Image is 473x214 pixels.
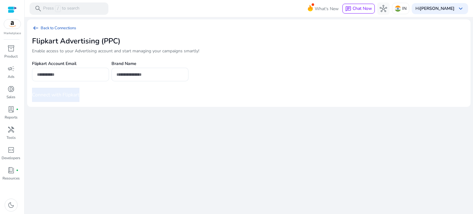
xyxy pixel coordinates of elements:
[5,115,18,120] p: Reports
[380,5,387,12] span: hub
[353,6,372,11] span: Chat Now
[32,24,39,32] span: arrow_left_alt
[345,6,351,12] span: chat
[7,167,15,174] span: book_4
[315,3,339,14] span: What's New
[7,201,15,209] span: dark_mode
[8,74,14,79] p: Ads
[4,54,18,59] p: Product
[377,2,390,15] button: hub
[7,85,15,93] span: donut_small
[6,135,16,140] p: Tools
[32,61,109,67] h5: Flipkart Account Email
[7,106,15,113] span: lab_profile
[2,155,20,161] p: Developers
[2,176,20,181] p: Resources
[402,3,406,14] p: IN
[7,146,15,154] span: code_blocks
[4,19,21,29] img: amazon.svg
[457,5,464,12] span: keyboard_arrow_down
[16,169,18,172] span: fiber_manual_record
[420,6,455,11] b: [PERSON_NAME]
[32,24,81,32] a: arrow_left_altBack to Connections
[395,6,401,12] img: in.svg
[342,4,375,14] button: chatChat Now
[4,31,21,36] p: Marketplace
[415,6,455,11] p: Hi
[7,45,15,52] span: inventory_2
[111,61,188,67] h5: Brand Name
[34,5,42,12] span: search
[55,5,61,12] span: /
[43,5,79,12] p: Press to search
[16,108,18,111] span: fiber_manual_record
[7,126,15,133] span: handyman
[6,94,15,100] p: Sales
[32,37,321,46] h2: Flipkart Advertising (PPC)
[7,65,15,72] span: campaign
[32,48,321,59] p: Enable access to your Advertising account and start managing your campaigns smartly!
